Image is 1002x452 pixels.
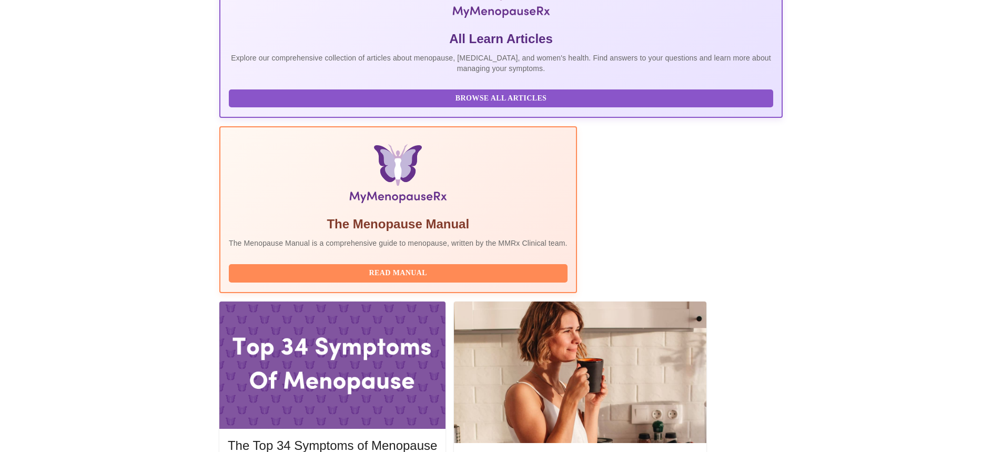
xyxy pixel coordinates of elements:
[282,144,513,207] img: Menopause Manual
[229,268,570,277] a: Read Manual
[229,93,776,102] a: Browse All Articles
[229,89,773,108] button: Browse All Articles
[229,216,568,233] h5: The Menopause Manual
[239,92,763,105] span: Browse All Articles
[229,264,568,283] button: Read Manual
[229,238,568,248] p: The Menopause Manual is a comprehensive guide to menopause, written by the MMRx Clinical team.
[229,53,773,74] p: Explore our comprehensive collection of articles about menopause, [MEDICAL_DATA], and women's hea...
[239,267,557,280] span: Read Manual
[229,31,773,47] h5: All Learn Articles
